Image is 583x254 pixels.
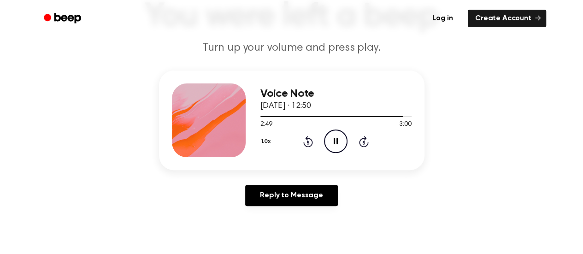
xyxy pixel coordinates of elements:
a: Create Account [468,10,546,27]
span: 3:00 [399,120,411,130]
h3: Voice Note [260,88,412,100]
a: Reply to Message [245,185,337,206]
span: [DATE] · 12:50 [260,102,311,110]
a: Beep [37,10,89,28]
a: Log in [423,8,462,29]
p: Turn up your volume and press play. [115,41,469,56]
span: 2:49 [260,120,272,130]
button: 1.0x [260,134,274,149]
